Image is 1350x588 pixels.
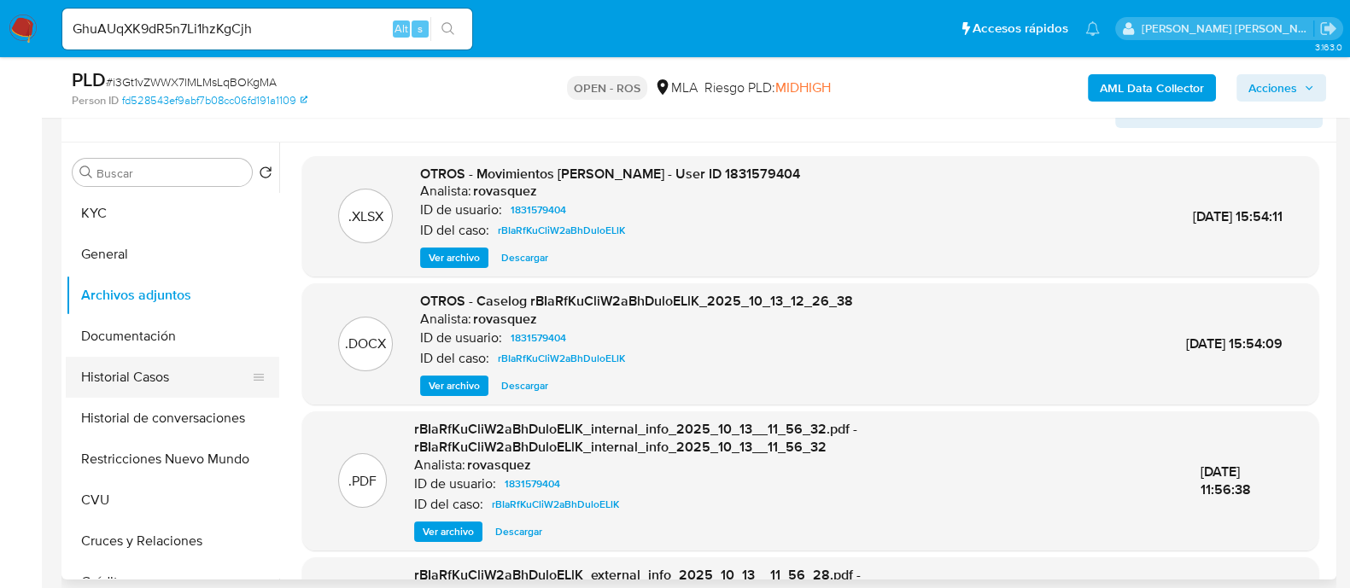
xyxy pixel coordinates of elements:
[420,291,853,311] span: OTROS - Caselog rBIaRfKuCliW2aBhDuloELlK_2025_10_13_12_26_38
[1100,74,1204,102] b: AML Data Collector
[423,523,474,540] span: Ver archivo
[420,329,502,346] p: ID de usuario:
[1248,74,1297,102] span: Acciones
[1314,40,1341,54] span: 3.163.0
[487,521,551,542] button: Descargar
[414,521,482,542] button: Ver archivo
[420,222,489,239] p: ID del caso:
[414,475,496,492] p: ID de usuario:
[1236,74,1326,102] button: Acciones
[495,523,542,540] span: Descargar
[505,474,560,494] span: 1831579404
[429,377,480,394] span: Ver archivo
[1319,20,1337,38] a: Salir
[429,249,480,266] span: Ver archivo
[66,357,266,398] button: Historial Casos
[72,93,119,108] b: Person ID
[1201,462,1251,500] span: [DATE] 11:56:38
[96,166,245,181] input: Buscar
[654,79,698,97] div: MLA
[1193,207,1283,226] span: [DATE] 15:54:11
[504,200,573,220] a: 1831579404
[1142,20,1314,37] p: emmanuel.vitiello@mercadolibre.com
[122,93,307,108] a: fd528543ef9abf7b08cc06fd191a1109
[414,457,465,474] p: Analista:
[394,20,408,37] span: Alt
[62,18,472,40] input: Buscar usuario o caso...
[420,376,488,396] button: Ver archivo
[498,220,625,241] span: rBIaRfKuCliW2aBhDuloELlK
[345,335,386,353] p: .DOCX
[420,183,471,200] p: Analista:
[66,316,279,357] button: Documentación
[567,76,647,100] p: OPEN - ROS
[420,311,471,328] p: Analista:
[493,376,557,396] button: Descargar
[79,166,93,179] button: Buscar
[259,166,272,184] button: Volver al orden por defecto
[420,350,489,367] p: ID del caso:
[511,200,566,220] span: 1831579404
[704,79,831,97] span: Riesgo PLD:
[1085,21,1100,36] a: Notificaciones
[348,207,383,226] p: .XLSX
[418,20,423,37] span: s
[504,328,573,348] a: 1831579404
[1088,74,1216,102] button: AML Data Collector
[106,73,277,90] span: # i3Gt1vZWWX7lMLMsLqBOKgMA
[485,494,626,515] a: rBIaRfKuCliW2aBhDuloELlK
[420,201,502,218] p: ID de usuario:
[430,17,465,41] button: search-icon
[775,78,831,97] span: MIDHIGH
[491,220,632,241] a: rBIaRfKuCliW2aBhDuloELlK
[473,311,537,328] h6: rovasquez
[66,193,279,234] button: KYC
[493,247,557,268] button: Descargar
[491,348,632,369] a: rBIaRfKuCliW2aBhDuloELlK
[467,457,531,474] h6: rovasquez
[348,472,377,491] p: .PDF
[420,164,800,183] span: OTROS - Movimientos [PERSON_NAME] - User ID 1831579404
[973,20,1068,38] span: Accesos rápidos
[66,521,279,562] button: Cruces y Relaciones
[498,348,625,369] span: rBIaRfKuCliW2aBhDuloELlK
[66,234,279,275] button: General
[473,183,537,200] h6: rovasquez
[72,66,106,93] b: PLD
[414,419,857,457] span: rBIaRfKuCliW2aBhDuloELlK_internal_info_2025_10_13__11_56_32.pdf - rBIaRfKuCliW2aBhDuloELlK_intern...
[501,377,548,394] span: Descargar
[511,328,566,348] span: 1831579404
[498,474,567,494] a: 1831579404
[66,398,279,439] button: Historial de conversaciones
[501,249,548,266] span: Descargar
[66,275,279,316] button: Archivos adjuntos
[66,439,279,480] button: Restricciones Nuevo Mundo
[420,247,488,268] button: Ver archivo
[492,494,619,515] span: rBIaRfKuCliW2aBhDuloELlK
[414,496,483,513] p: ID del caso:
[66,480,279,521] button: CVU
[1186,334,1283,353] span: [DATE] 15:54:09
